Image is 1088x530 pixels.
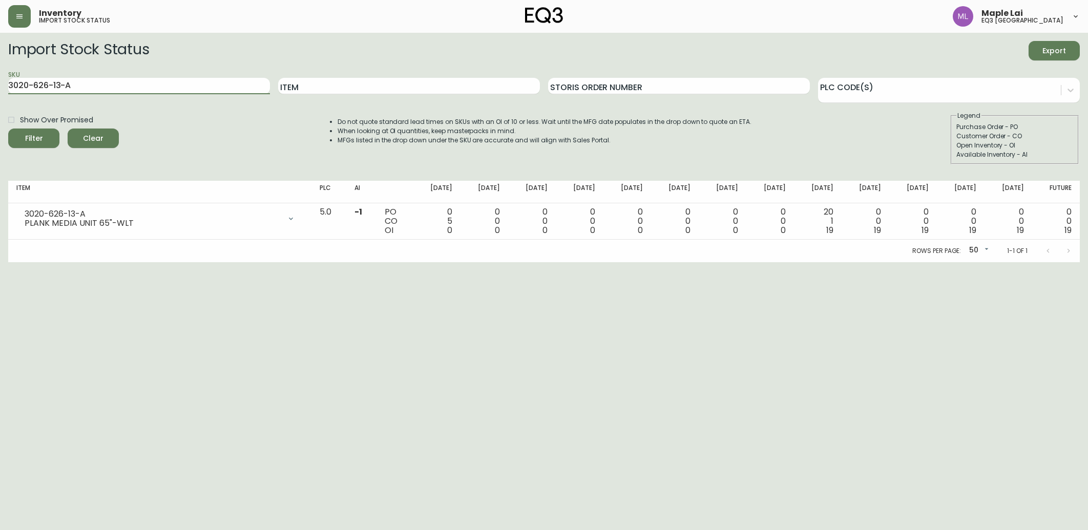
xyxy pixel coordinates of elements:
th: [DATE] [508,181,556,203]
th: AI [346,181,376,203]
div: 0 0 [564,207,595,235]
th: [DATE] [603,181,651,203]
span: 0 [685,224,691,236]
th: [DATE] [985,181,1032,203]
div: 0 5 [421,207,452,235]
th: [DATE] [651,181,699,203]
th: [DATE] [937,181,985,203]
th: [DATE] [413,181,461,203]
span: OI [385,224,393,236]
h5: import stock status [39,17,110,24]
legend: Legend [956,111,981,120]
div: 0 0 [755,207,786,235]
span: 19 [922,224,929,236]
li: When looking at OI quantities, keep masterpacks in mind. [338,126,751,136]
th: Item [8,181,311,203]
div: Customer Order - CO [956,132,1073,141]
span: Clear [76,132,111,145]
th: [DATE] [746,181,794,203]
span: -1 [354,206,362,218]
span: Maple Lai [981,9,1023,17]
div: 0 0 [612,207,643,235]
span: 0 [638,224,643,236]
th: [DATE] [794,181,842,203]
h2: Import Stock Status [8,41,149,60]
div: 0 0 [945,207,976,235]
span: 19 [969,224,976,236]
span: 19 [1064,224,1072,236]
p: 1-1 of 1 [1007,246,1028,256]
span: Show Over Promised [20,115,93,125]
li: MFGs listed in the drop down under the SKU are accurate and will align with Sales Portal. [338,136,751,145]
span: 19 [1017,224,1024,236]
th: [DATE] [842,181,889,203]
span: 0 [781,224,786,236]
th: [DATE] [461,181,508,203]
span: 0 [733,224,738,236]
div: 0 0 [469,207,500,235]
div: Open Inventory - OI [956,141,1073,150]
div: 3020-626-13-A [25,209,281,219]
span: Inventory [39,9,81,17]
div: 0 0 [850,207,881,235]
div: 20 1 [802,207,833,235]
div: Filter [25,132,43,145]
div: 50 [965,242,991,259]
span: 0 [495,224,500,236]
th: [DATE] [889,181,937,203]
button: Filter [8,129,59,148]
h5: eq3 [GEOGRAPHIC_DATA] [981,17,1063,24]
th: Future [1032,181,1080,203]
li: Do not quote standard lead times on SKUs with an OI of 10 or less. Wait until the MFG date popula... [338,117,751,126]
img: 61e28cffcf8cc9f4e300d877dd684943 [953,6,973,27]
div: 0 0 [707,207,738,235]
div: PLANK MEDIA UNIT 65"-WLT [25,219,281,228]
div: Available Inventory - AI [956,150,1073,159]
th: [DATE] [556,181,603,203]
span: 0 [590,224,595,236]
th: PLC [311,181,346,203]
div: 0 0 [1040,207,1072,235]
img: logo [525,7,563,24]
td: 5.0 [311,203,346,240]
div: 3020-626-13-APLANK MEDIA UNIT 65"-WLT [16,207,303,230]
div: Purchase Order - PO [956,122,1073,132]
span: Export [1037,45,1072,57]
span: 19 [874,224,881,236]
div: 0 0 [897,207,929,235]
div: 0 0 [993,207,1024,235]
span: 0 [542,224,548,236]
button: Export [1029,41,1080,60]
div: PO CO [385,207,405,235]
span: 19 [826,224,833,236]
div: 0 0 [516,207,548,235]
button: Clear [68,129,119,148]
th: [DATE] [699,181,746,203]
div: 0 0 [659,207,691,235]
span: 0 [447,224,452,236]
p: Rows per page: [912,246,961,256]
